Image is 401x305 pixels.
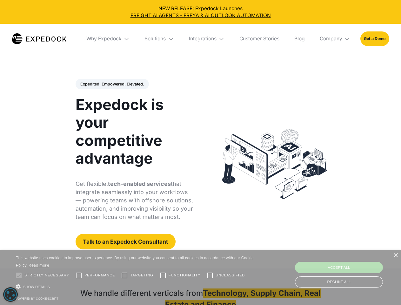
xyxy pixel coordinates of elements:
div: Close [393,253,398,258]
div: Company [320,36,342,42]
div: Solutions [144,36,166,42]
a: Powered by cookie-script [16,297,58,300]
a: Blog [289,24,310,54]
div: Decline all [295,276,383,288]
div: Why Expedock [86,36,122,42]
p: Get flexible, that integrate seamlessly into your workflows — powering teams with offshore soluti... [76,180,193,221]
div: Company [315,24,355,54]
div: Solutions [140,24,179,54]
a: Customer Stories [234,24,284,54]
div: Why Expedock [81,24,135,54]
a: FREIGHT AI AGENTS - FREYA & AI OUTLOOK AUTOMATION [5,12,396,19]
span: Show details [23,285,50,289]
a: Talk to an Expedock Consultant [76,234,176,249]
div: Show details [16,283,256,291]
strong: tech-enabled services [108,180,171,187]
div: Accept all [295,262,383,273]
div: Integrations [189,36,217,42]
a: Read more [29,263,49,268]
span: Functionality [169,273,200,278]
span: Performance [84,273,115,278]
span: Unclassified [216,273,245,278]
div: NEW RELEASE: Expedock Launches [5,5,396,19]
span: Targeting [130,273,153,278]
div: Integrations [184,24,230,54]
span: This website uses cookies to improve user experience. By using our website you consent to all coo... [16,256,254,268]
a: Get a Demo [360,31,389,46]
span: Strictly necessary [24,273,69,278]
h1: Expedock is your competitive advantage [76,96,193,167]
